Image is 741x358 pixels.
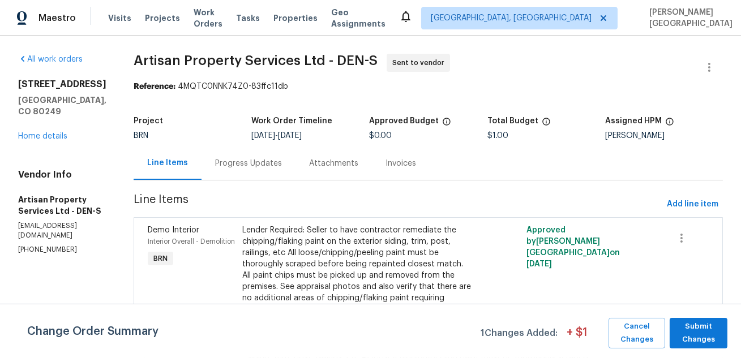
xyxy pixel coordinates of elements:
span: Maestro [38,12,76,24]
p: [EMAIL_ADDRESS][DOMAIN_NAME] [18,221,106,240]
span: - [251,132,302,140]
h5: Assigned HPM [605,117,662,125]
span: Properties [273,12,318,24]
span: Tasks [236,14,260,22]
span: Visits [108,12,131,24]
div: Lender Required: Seller to have contractor remediate the chipping/flaking paint on the exterior s... [242,225,472,315]
span: Work Orders [194,7,222,29]
div: Attachments [309,158,358,169]
h5: Approved Budget [369,117,439,125]
h4: Vendor Info [18,169,106,180]
h2: [STREET_ADDRESS] [18,79,106,90]
div: Progress Updates [215,158,282,169]
span: Change Order Summary [27,318,159,348]
div: Invoices [386,158,416,169]
h5: Work Order Timeline [251,117,332,125]
span: [PERSON_NAME][GEOGRAPHIC_DATA] [645,7,733,29]
span: [GEOGRAPHIC_DATA], [GEOGRAPHIC_DATA] [431,12,592,24]
span: BRN [149,253,172,264]
span: Line Items [134,194,662,215]
span: Sent to vendor [392,57,449,68]
span: $0.00 [369,132,392,140]
h5: Total Budget [487,117,538,125]
b: Reference: [134,83,175,90]
span: BRN [134,132,148,140]
span: 1 Changes Added: [481,322,558,348]
span: The total cost of line items that have been proposed by Opendoor. This sum includes line items th... [542,117,551,132]
span: [DATE] [526,260,552,268]
div: [PERSON_NAME] [605,132,723,140]
span: Demo Interior [148,226,199,234]
button: Add line item [662,194,723,215]
span: [DATE] [251,132,275,140]
span: The total cost of line items that have been approved by both Opendoor and the Trade Partner. This... [442,117,451,132]
span: Artisan Property Services Ltd - DEN-S [134,54,378,67]
span: Projects [145,12,180,24]
span: Submit Changes [675,320,722,346]
span: Interior Overall - Demolition [148,238,235,245]
div: 4MQTC0NNK74Z0-83ffc11db [134,81,723,92]
span: $1.00 [487,132,508,140]
h5: Project [134,117,163,125]
a: Home details [18,132,67,140]
p: [PHONE_NUMBER] [18,245,106,255]
span: Cancel Changes [614,320,659,346]
span: [DATE] [278,132,302,140]
span: + $ 1 [567,327,588,348]
span: Geo Assignments [331,7,386,29]
span: Add line item [667,197,718,212]
button: Submit Changes [670,318,727,348]
span: The hpm assigned to this work order. [665,117,674,132]
h5: Artisan Property Services Ltd - DEN-S [18,194,106,217]
div: Line Items [147,157,188,169]
a: All work orders [18,55,83,63]
span: Approved by [PERSON_NAME][GEOGRAPHIC_DATA] on [526,226,620,268]
h5: [GEOGRAPHIC_DATA], CO 80249 [18,94,106,117]
button: Cancel Changes [609,318,665,348]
